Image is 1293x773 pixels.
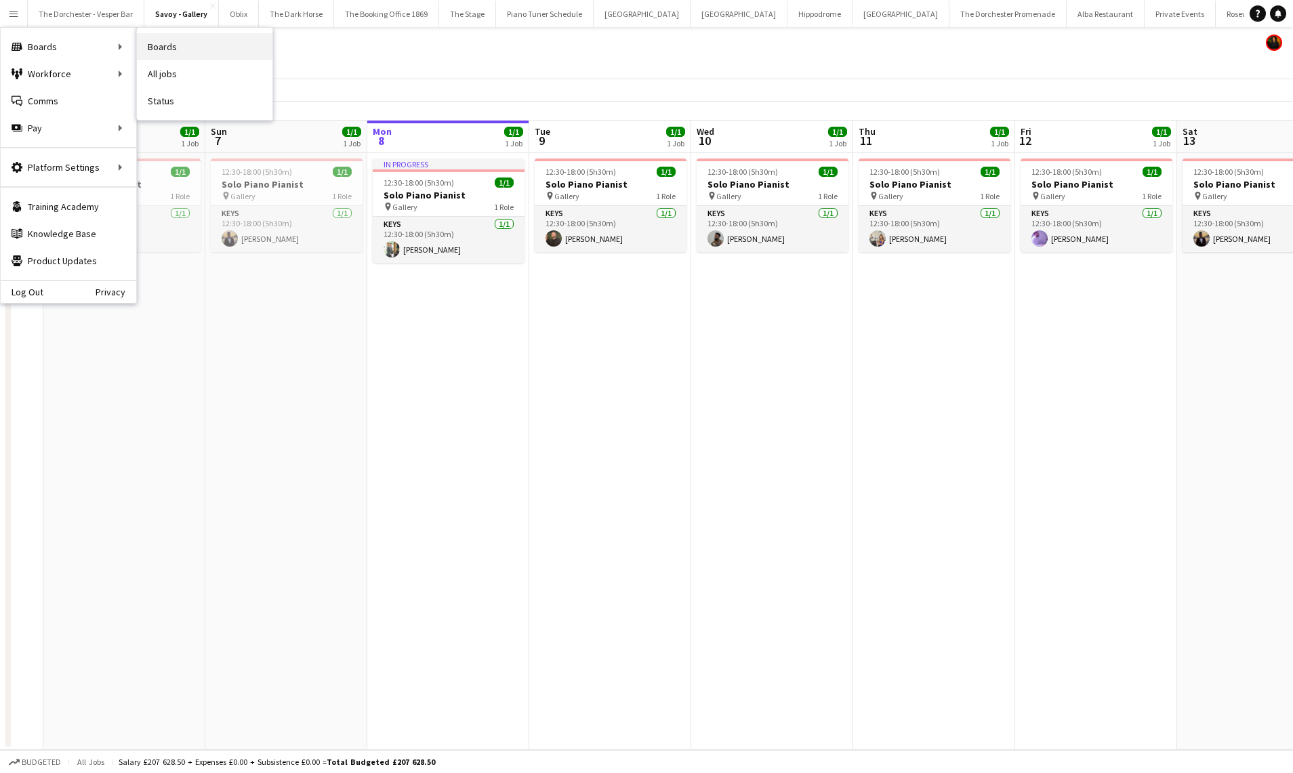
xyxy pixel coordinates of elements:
[373,159,525,263] app-job-card: In progress12:30-18:00 (5h30m)1/1Solo Piano Pianist Gallery1 RoleKeys1/112:30-18:00 (5h30m)[PERSO...
[695,133,714,148] span: 10
[981,167,1000,177] span: 1/1
[219,1,259,27] button: Oblix
[1,287,43,297] a: Log Out
[342,127,361,137] span: 1/1
[496,1,594,27] button: Piano Tuner Schedule
[1143,167,1162,177] span: 1/1
[28,1,144,27] button: The Dorchester - Vesper Bar
[373,159,525,169] div: In progress
[211,206,363,252] app-card-role: Keys1/112:30-18:00 (5h30m)[PERSON_NAME]
[222,167,292,177] span: 12:30-18:00 (5h30m)
[1,193,136,220] a: Training Academy
[1021,178,1172,190] h3: Solo Piano Pianist
[343,138,361,148] div: 1 Job
[211,178,363,190] h3: Solo Piano Pianist
[494,202,514,212] span: 1 Role
[181,138,199,148] div: 1 Job
[869,167,940,177] span: 12:30-18:00 (5h30m)
[859,178,1010,190] h3: Solo Piano Pianist
[1145,1,1216,27] button: Private Events
[656,191,676,201] span: 1 Role
[697,159,848,252] app-job-card: 12:30-18:00 (5h30m)1/1Solo Piano Pianist Gallery1 RoleKeys1/112:30-18:00 (5h30m)[PERSON_NAME]
[949,1,1067,27] button: The Dorchester Promenade
[859,159,1010,252] div: 12:30-18:00 (5h30m)1/1Solo Piano Pianist Gallery1 RoleKeys1/112:30-18:00 (5h30m)[PERSON_NAME]
[119,757,435,767] div: Salary £207 628.50 + Expenses £0.00 + Subsistence £0.00 =
[535,178,686,190] h3: Solo Piano Pianist
[853,1,949,27] button: [GEOGRAPHIC_DATA]
[171,167,190,177] span: 1/1
[1,154,136,181] div: Platform Settings
[334,1,439,27] button: The Booking Office 1869
[333,167,352,177] span: 1/1
[829,138,846,148] div: 1 Job
[980,191,1000,201] span: 1 Role
[1142,191,1162,201] span: 1 Role
[7,755,63,770] button: Budgeted
[259,1,334,27] button: The Dark Horse
[373,217,525,263] app-card-role: Keys1/112:30-18:00 (5h30m)[PERSON_NAME]
[1067,1,1145,27] button: Alba Restaurant
[137,33,272,60] a: Boards
[1202,191,1227,201] span: Gallery
[535,159,686,252] app-job-card: 12:30-18:00 (5h30m)1/1Solo Piano Pianist Gallery1 RoleKeys1/112:30-18:00 (5h30m)[PERSON_NAME]
[137,60,272,87] a: All jobs
[384,177,454,188] span: 12:30-18:00 (5h30m)
[1031,167,1102,177] span: 12:30-18:00 (5h30m)
[787,1,853,27] button: Hippodrome
[373,189,525,201] h3: Solo Piano Pianist
[22,757,61,767] span: Budgeted
[75,757,107,767] span: All jobs
[697,125,714,138] span: Wed
[1,60,136,87] div: Workforce
[818,191,838,201] span: 1 Role
[667,138,684,148] div: 1 Job
[819,167,838,177] span: 1/1
[1040,191,1065,201] span: Gallery
[1,87,136,114] a: Comms
[495,177,514,188] span: 1/1
[859,206,1010,252] app-card-role: Keys1/112:30-18:00 (5h30m)[PERSON_NAME]
[1,247,136,274] a: Product Updates
[1152,127,1171,137] span: 1/1
[211,159,363,252] app-job-card: 12:30-18:00 (5h30m)1/1Solo Piano Pianist Gallery1 RoleKeys1/112:30-18:00 (5h30m)[PERSON_NAME]
[1153,138,1170,148] div: 1 Job
[991,138,1008,148] div: 1 Job
[1021,125,1031,138] span: Fri
[137,87,272,114] a: Status
[1021,159,1172,252] div: 12:30-18:00 (5h30m)1/1Solo Piano Pianist Gallery1 RoleKeys1/112:30-18:00 (5h30m)[PERSON_NAME]
[666,127,685,137] span: 1/1
[535,125,550,138] span: Tue
[1019,133,1031,148] span: 12
[533,133,550,148] span: 9
[373,125,392,138] span: Mon
[1021,206,1172,252] app-card-role: Keys1/112:30-18:00 (5h30m)[PERSON_NAME]
[504,127,523,137] span: 1/1
[439,1,496,27] button: The Stage
[1,220,136,247] a: Knowledge Base
[1193,167,1264,177] span: 12:30-18:00 (5h30m)
[554,191,579,201] span: Gallery
[392,202,417,212] span: Gallery
[707,167,778,177] span: 12:30-18:00 (5h30m)
[857,133,876,148] span: 11
[505,138,522,148] div: 1 Job
[170,191,190,201] span: 1 Role
[697,206,848,252] app-card-role: Keys1/112:30-18:00 (5h30m)[PERSON_NAME]
[209,133,227,148] span: 7
[327,757,435,767] span: Total Budgeted £207 628.50
[691,1,787,27] button: [GEOGRAPHIC_DATA]
[828,127,847,137] span: 1/1
[697,178,848,190] h3: Solo Piano Pianist
[594,1,691,27] button: [GEOGRAPHIC_DATA]
[211,125,227,138] span: Sun
[1181,133,1197,148] span: 13
[1183,125,1197,138] span: Sat
[990,127,1009,137] span: 1/1
[546,167,616,177] span: 12:30-18:00 (5h30m)
[1,114,136,142] div: Pay
[1,33,136,60] div: Boards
